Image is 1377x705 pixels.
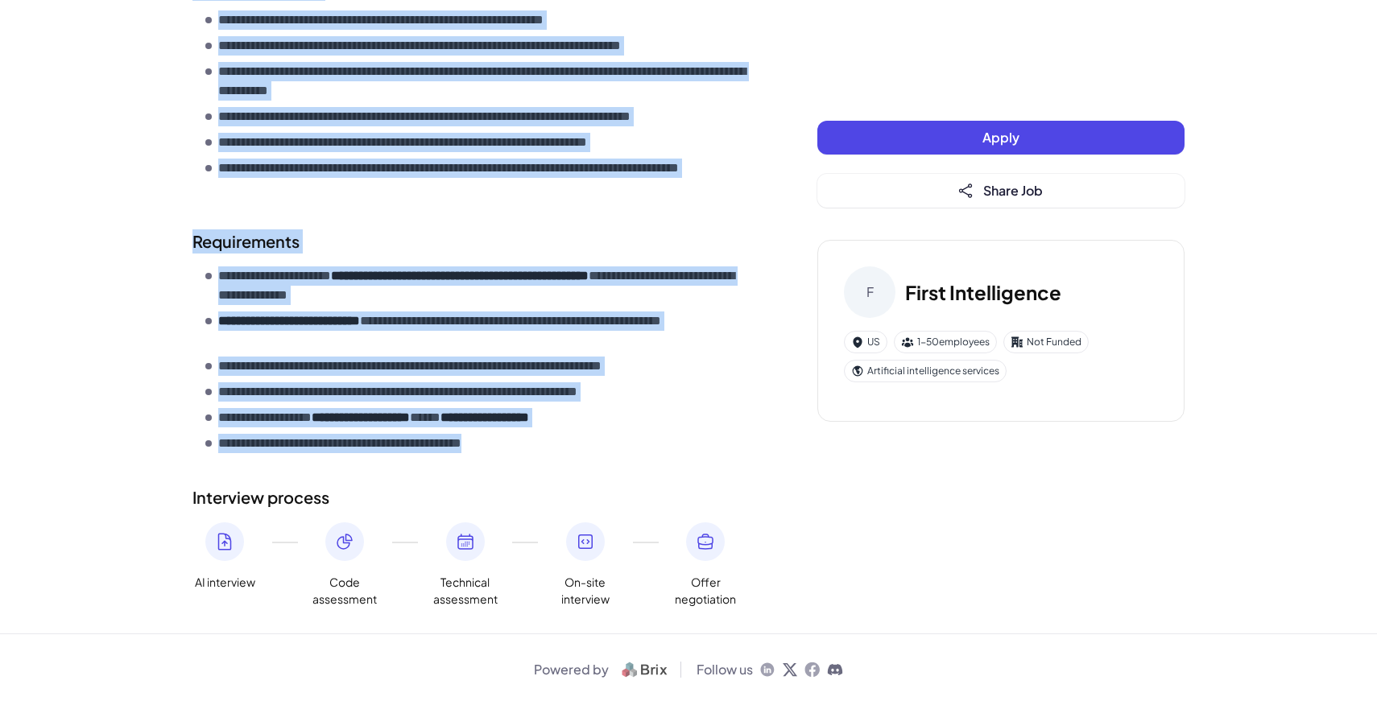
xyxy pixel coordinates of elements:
div: F [844,266,895,318]
img: logo [615,660,674,679]
span: Offer negotiation [673,574,738,608]
span: Follow us [697,660,753,679]
h3: First Intelligence [905,278,1061,307]
div: US [844,331,887,353]
span: Technical assessment [433,574,498,608]
span: Powered by [534,660,609,679]
div: 1-50 employees [894,331,997,353]
h2: Interview process [192,485,753,509]
span: Apply [982,129,1019,146]
div: Not Funded [1003,331,1089,353]
button: Share Job [817,174,1185,208]
div: Artificial intelligence services [844,360,1007,382]
button: Apply [817,121,1185,155]
span: On-site interview [553,574,618,608]
span: Share Job [983,182,1043,199]
span: Code assessment [312,574,377,608]
span: AI interview [195,574,255,591]
h2: Requirements [192,229,753,254]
